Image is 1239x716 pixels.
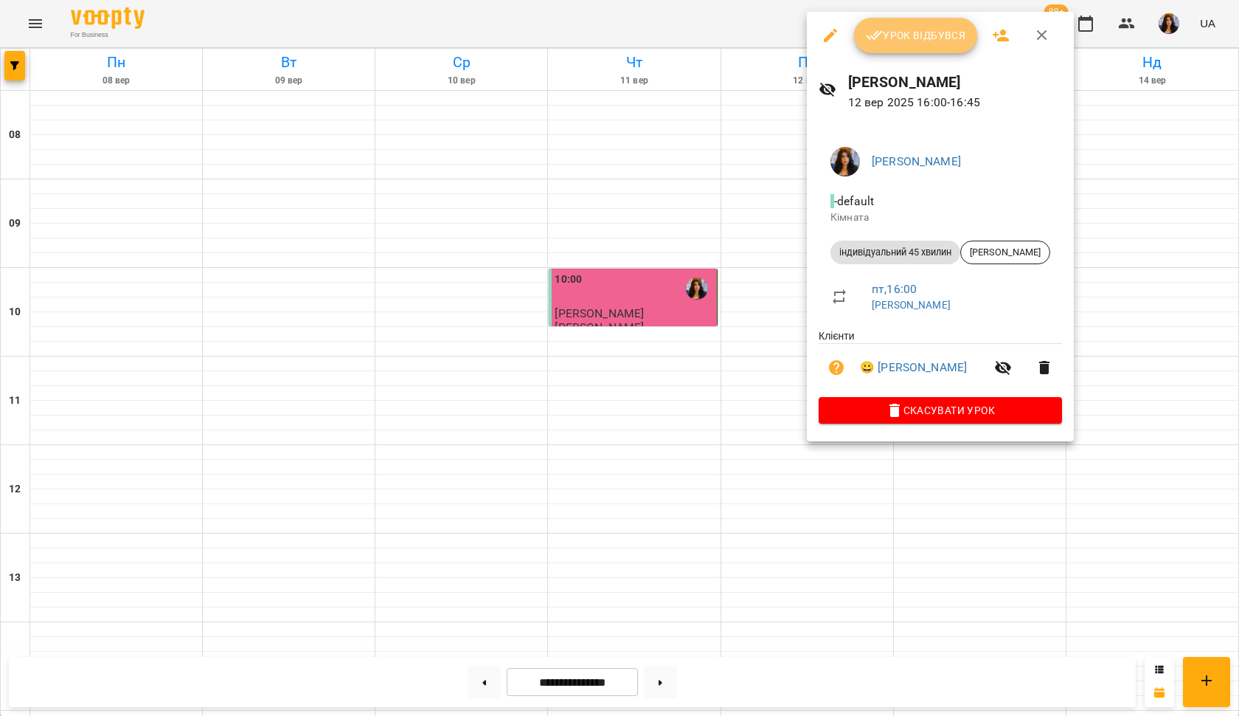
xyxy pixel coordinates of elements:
span: індивідуальний 45 хвилин [830,246,960,259]
span: Скасувати Урок [830,402,1050,419]
p: 12 вер 2025 16:00 - 16:45 [848,94,1062,111]
span: - default [830,194,877,208]
p: Кімната [830,210,1050,225]
a: [PERSON_NAME] [872,299,951,311]
span: Урок відбувся [866,27,966,44]
img: 6eca7ffc36745e4d4eef599d114aded9.jpg [830,147,860,176]
button: Урок відбувся [854,18,978,53]
h6: [PERSON_NAME] [848,71,1062,94]
ul: Клієнти [819,328,1062,397]
div: [PERSON_NAME] [960,241,1050,264]
a: 😀 [PERSON_NAME] [860,359,967,376]
button: Візит ще не сплачено. Додати оплату? [819,350,854,385]
button: Скасувати Урок [819,397,1062,424]
span: [PERSON_NAME] [961,246,1049,259]
a: [PERSON_NAME] [872,154,961,168]
a: пт , 16:00 [872,282,917,296]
